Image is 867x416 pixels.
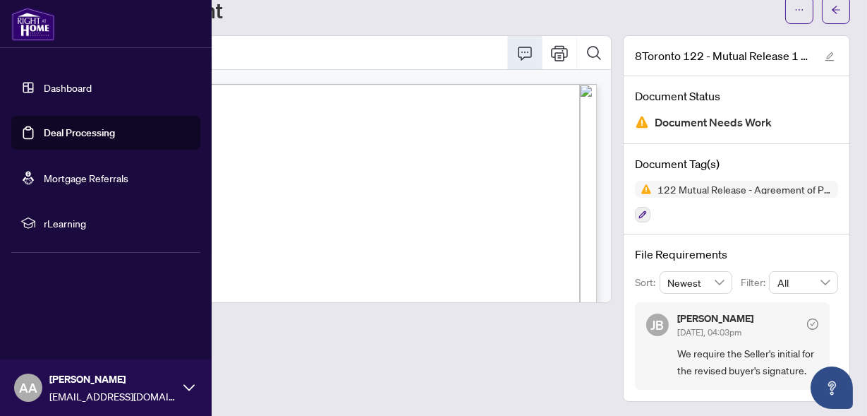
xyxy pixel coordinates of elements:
span: [DATE], 04:03pm [677,327,741,338]
span: Document Needs Work [655,113,772,132]
span: We require the Seller's initial for the revised buyer's signature. [677,345,818,379]
span: edit [825,52,835,61]
img: Document Status [635,115,649,129]
span: 8Toronto 122 - Mutual Release 1 EXECUTED-1.pdf [635,47,811,64]
span: [PERSON_NAME] [49,372,176,387]
span: [EMAIL_ADDRESS][DOMAIN_NAME] [49,388,176,404]
p: Sort: [635,275,660,290]
a: Deal Processing [44,126,115,139]
span: All [777,272,830,293]
a: Dashboard [44,81,92,94]
span: JB [651,315,665,335]
h5: [PERSON_NAME] [677,314,753,323]
h4: Document Tag(s) [635,155,838,172]
span: arrow-left [831,5,841,15]
img: Status Icon [635,181,652,198]
h4: Document Status [635,88,838,105]
h4: File Requirements [635,246,838,263]
a: Mortgage Referrals [44,172,128,184]
span: ellipsis [794,5,804,15]
span: rLearning [44,215,190,231]
span: 122 Mutual Release - Agreement of Purchase and Sale [652,184,838,194]
button: Open asap [811,367,853,409]
p: Filter: [741,275,769,290]
span: check-circle [807,319,818,330]
span: AA [19,378,37,398]
span: Newest [668,272,724,293]
img: logo [11,7,55,41]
